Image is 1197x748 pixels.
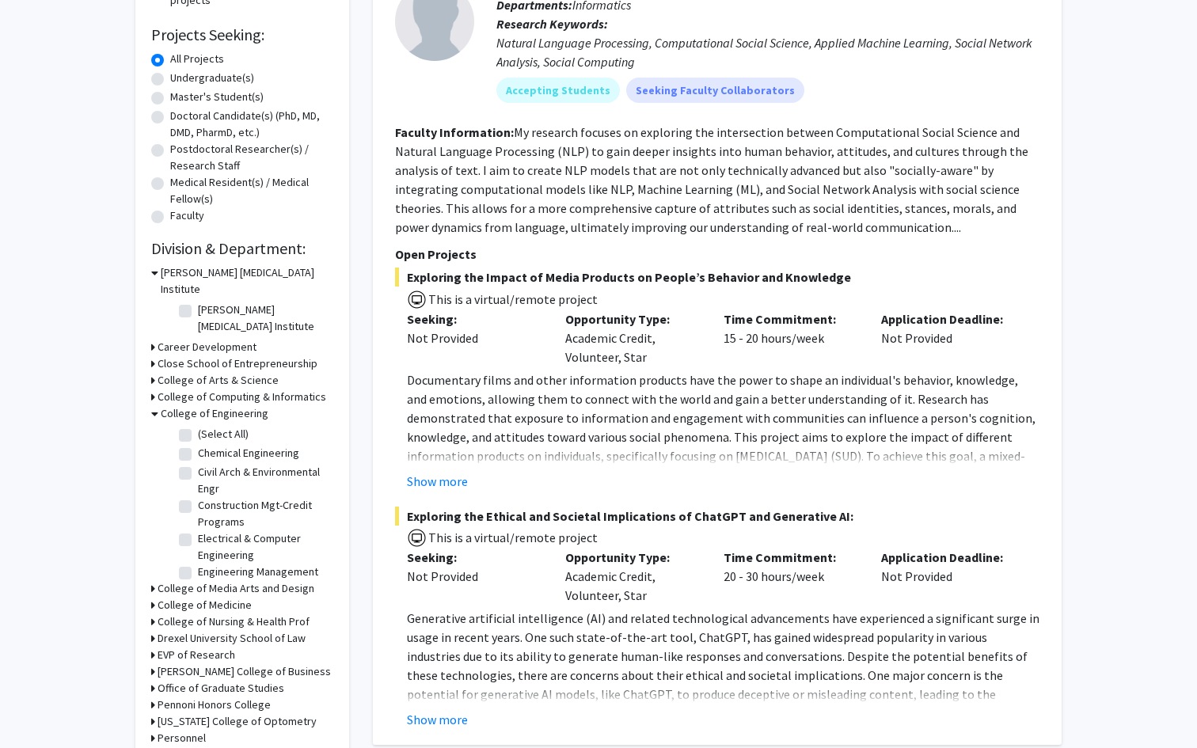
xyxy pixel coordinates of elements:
[198,530,329,564] label: Electrical & Computer Engineering
[198,445,299,461] label: Chemical Engineering
[198,426,249,442] label: (Select All)
[158,697,271,713] h3: Pennoni Honors College
[158,630,306,647] h3: Drexel University School of Law
[158,730,206,746] h3: Personnel
[712,548,870,605] div: 20 - 30 hours/week
[158,372,279,389] h3: College of Arts & Science
[158,613,310,630] h3: College of Nursing & Health Prof
[407,472,468,491] button: Show more
[395,507,1039,526] span: Exploring the Ethical and Societal Implications of ChatGPT and Generative AI:
[170,89,264,105] label: Master's Student(s)
[881,309,1016,328] p: Application Deadline:
[158,355,317,372] h3: Close School of Entrepreneurship
[881,548,1016,567] p: Application Deadline:
[170,70,254,86] label: Undergraduate(s)
[553,548,712,605] div: Academic Credit, Volunteer, Star
[170,141,333,174] label: Postdoctoral Researcher(s) / Research Staff
[198,464,329,497] label: Civil Arch & Environmental Engr
[170,108,333,141] label: Doctoral Candidate(s) (PhD, MD, DMD, PharmD, etc.)
[496,78,620,103] mat-chip: Accepting Students
[427,530,598,545] span: This is a virtual/remote project
[395,124,514,140] b: Faculty Information:
[158,713,317,730] h3: [US_STATE] College of Optometry
[407,328,541,347] div: Not Provided
[198,497,329,530] label: Construction Mgt-Credit Programs
[407,309,541,328] p: Seeking:
[724,548,858,567] p: Time Commitment:
[395,124,1028,235] fg-read-more: My research focuses on exploring the intersection between Computational Social Science and Natura...
[407,548,541,567] p: Seeking:
[407,370,1039,522] p: Documentary films and other information products have the power to shape an individual's behavior...
[869,309,1028,366] div: Not Provided
[496,16,608,32] b: Research Keywords:
[869,548,1028,605] div: Not Provided
[198,564,318,580] label: Engineering Management
[395,268,1039,287] span: Exploring the Impact of Media Products on People’s Behavior and Knowledge
[170,51,224,67] label: All Projects
[161,264,333,298] h3: [PERSON_NAME] [MEDICAL_DATA] Institute
[158,339,256,355] h3: Career Development
[565,309,700,328] p: Opportunity Type:
[158,389,326,405] h3: College of Computing & Informatics
[407,567,541,586] div: Not Provided
[626,78,804,103] mat-chip: Seeking Faculty Collaborators
[158,580,314,597] h3: College of Media Arts and Design
[170,207,204,224] label: Faculty
[12,677,67,736] iframe: Chat
[407,710,468,729] button: Show more
[161,405,268,422] h3: College of Engineering
[724,309,858,328] p: Time Commitment:
[158,663,331,680] h3: [PERSON_NAME] College of Business
[158,680,284,697] h3: Office of Graduate Studies
[170,174,333,207] label: Medical Resident(s) / Medical Fellow(s)
[553,309,712,366] div: Academic Credit, Volunteer, Star
[151,25,333,44] h2: Projects Seeking:
[158,647,235,663] h3: EVP of Research
[395,245,1039,264] p: Open Projects
[496,33,1039,71] div: Natural Language Processing, Computational Social Science, Applied Machine Learning, Social Netwo...
[151,239,333,258] h2: Division & Department:
[565,548,700,567] p: Opportunity Type:
[158,597,252,613] h3: College of Medicine
[427,291,598,307] span: This is a virtual/remote project
[712,309,870,366] div: 15 - 20 hours/week
[198,302,329,335] label: [PERSON_NAME] [MEDICAL_DATA] Institute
